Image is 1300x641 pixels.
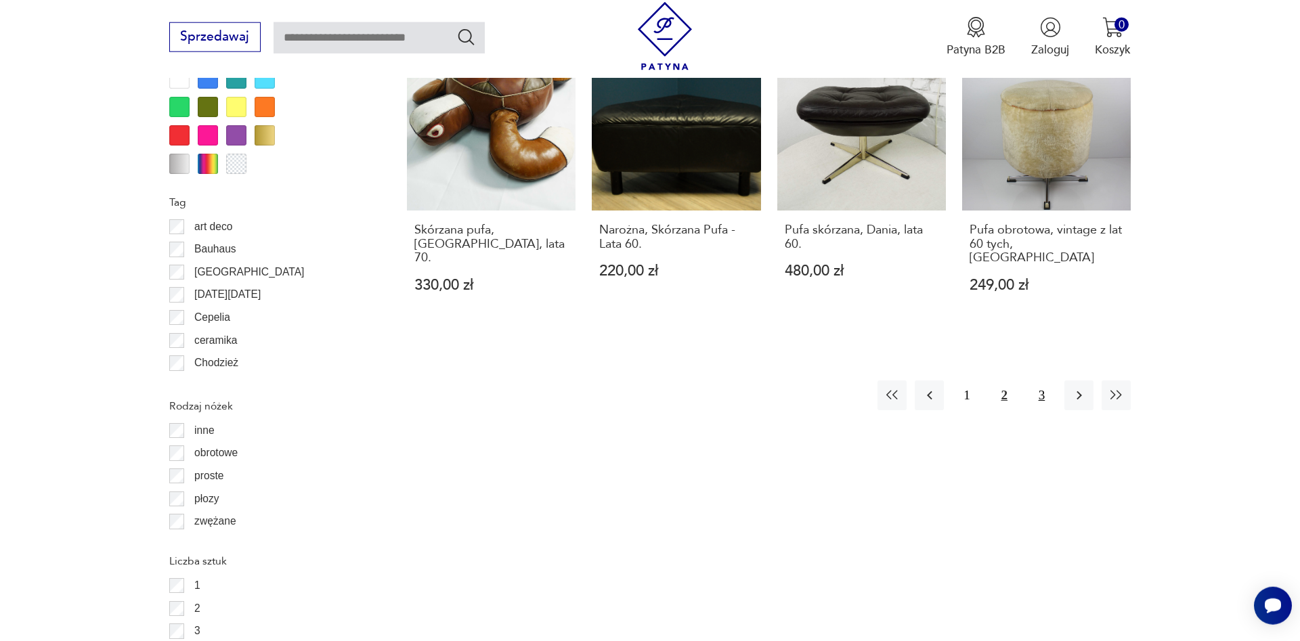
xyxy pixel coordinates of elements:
p: ceramika [194,332,237,349]
p: Tag [169,194,368,211]
button: 0Koszyk [1095,17,1131,58]
p: 220,00 zł [599,264,754,278]
img: Ikonka użytkownika [1040,17,1061,38]
button: 3 [1027,380,1056,410]
p: 330,00 zł [414,278,569,292]
a: Produkt wyprzedanyPufa obrotowa, vintage z lat 60 tych, NiemcyPufa obrotowa, vintage z lat 60 tyc... [962,42,1131,324]
p: Cepelia [194,309,230,326]
p: 480,00 zł [785,264,939,278]
p: 2 [194,600,200,617]
p: [DATE][DATE] [194,286,261,303]
p: 3 [194,622,200,640]
p: 1 [194,577,200,594]
button: 1 [952,380,981,410]
p: Liczba sztuk [169,552,368,570]
button: Sprzedawaj [169,22,261,52]
h3: Narożna, Skórzana Pufa -Lata 60. [599,223,754,251]
img: Ikona medalu [966,17,987,38]
a: Produkt wyprzedanyPufa skórzana, Dania, lata 60.Pufa skórzana, Dania, lata 60.480,00 zł [777,42,946,324]
h3: Skórzana pufa, [GEOGRAPHIC_DATA], lata 70. [414,223,569,265]
p: Ćmielów [194,377,235,395]
h3: Pufa skórzana, Dania, lata 60. [785,223,939,251]
p: Rodzaj nóżek [169,397,368,415]
p: zwężane [194,512,236,530]
h3: Pufa obrotowa, vintage z lat 60 tych, [GEOGRAPHIC_DATA] [970,223,1124,265]
a: Sprzedawaj [169,32,261,43]
a: Produkt wyprzedanySkórzana pufa, Niemcy, lata 70.Skórzana pufa, [GEOGRAPHIC_DATA], lata 70.330,00 zł [407,42,576,324]
button: Patyna B2B [947,17,1005,58]
p: 249,00 zł [970,278,1124,292]
img: Patyna - sklep z meblami i dekoracjami vintage [631,2,699,70]
p: Koszyk [1095,42,1131,58]
a: Ikona medaluPatyna B2B [947,17,1005,58]
p: Patyna B2B [947,42,1005,58]
p: art deco [194,218,232,236]
img: Ikona koszyka [1102,17,1123,38]
div: 0 [1114,18,1129,32]
p: proste [194,467,223,485]
p: obrotowe [194,444,238,462]
iframe: Smartsupp widget button [1254,587,1292,625]
button: Szukaj [456,27,476,47]
p: inne [194,422,214,439]
p: Bauhaus [194,240,236,258]
p: Zaloguj [1031,42,1069,58]
p: [GEOGRAPHIC_DATA] [194,263,304,281]
p: Chodzież [194,354,238,372]
button: 2 [990,380,1019,410]
p: płozy [194,490,219,508]
button: Zaloguj [1031,17,1069,58]
a: Produkt wyprzedanyNarożna, Skórzana Pufa -Lata 60.Narożna, Skórzana Pufa -Lata 60.220,00 zł [592,42,760,324]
